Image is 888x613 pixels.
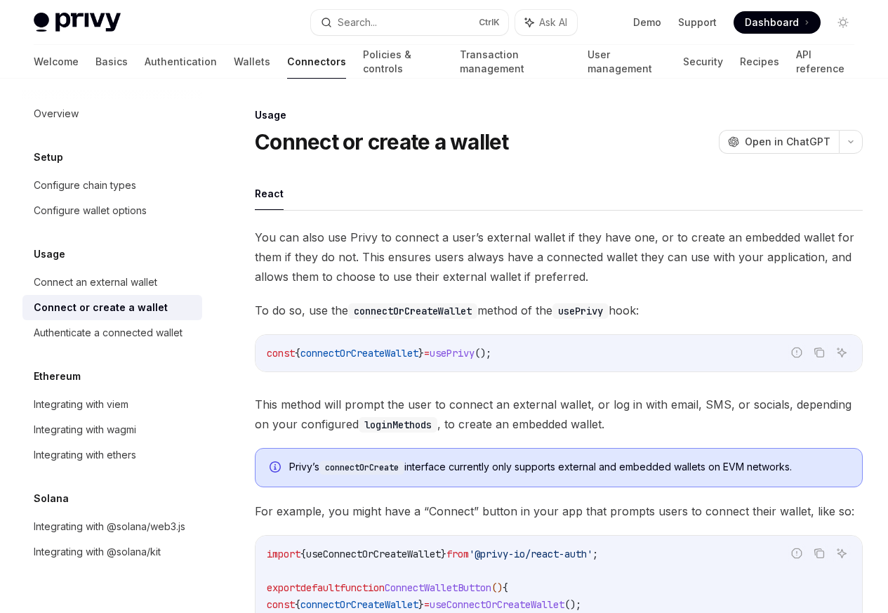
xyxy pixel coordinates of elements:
span: { [295,347,300,360]
span: Privy’s interface currently only supports external and embedded wallets on EVM networks. [289,460,848,475]
a: Integrating with ethers [22,442,202,468]
span: useConnectOrCreateWallet [430,598,564,611]
code: connectOrCreate [319,461,404,475]
h1: Connect or create a wallet [255,129,509,154]
button: Search...CtrlK [311,10,508,35]
span: const [267,598,295,611]
span: const [267,347,295,360]
a: Integrating with @solana/web3.js [22,514,202,539]
code: loginMethods [359,417,437,433]
span: from [446,548,469,560]
div: Connect an external wallet [34,274,157,291]
a: Integrating with wagmi [22,417,202,442]
span: { [503,581,508,594]
span: Open in ChatGPT [745,135,830,149]
div: Integrating with viem [34,396,128,413]
button: Report incorrect code [788,544,806,562]
span: () [491,581,503,594]
button: Ask AI [515,10,577,35]
a: Demo [633,15,661,29]
span: { [300,548,306,560]
a: Connect or create a wallet [22,295,202,320]
span: (); [564,598,581,611]
div: Configure wallet options [34,202,147,219]
button: Ask AI [833,343,851,362]
a: Integrating with @solana/kit [22,539,202,565]
span: import [267,548,300,560]
a: Dashboard [734,11,821,34]
a: Security [683,45,723,79]
a: Transaction management [460,45,571,79]
span: (); [475,347,491,360]
a: Overview [22,101,202,126]
button: Report incorrect code [788,343,806,362]
svg: Info [270,461,284,475]
a: Authenticate a connected wallet [22,320,202,345]
img: light logo [34,13,121,32]
a: Basics [95,45,128,79]
code: usePrivy [552,303,609,319]
div: Integrating with ethers [34,447,136,463]
span: connectOrCreateWallet [300,347,418,360]
a: API reference [796,45,854,79]
h5: Ethereum [34,368,81,385]
button: Toggle dark mode [832,11,854,34]
span: = [424,347,430,360]
button: Ask AI [833,544,851,562]
a: Policies & controls [363,45,443,79]
div: Search... [338,14,377,31]
span: } [441,548,446,560]
div: Integrating with wagmi [34,421,136,438]
span: ConnectWalletButton [385,581,491,594]
h5: Usage [34,246,65,263]
span: For example, you might have a “Connect” button in your app that prompts users to connect their wa... [255,501,863,521]
a: Recipes [740,45,779,79]
span: = [424,598,430,611]
a: Integrating with viem [22,392,202,417]
a: Welcome [34,45,79,79]
span: useConnectOrCreateWallet [306,548,441,560]
a: Connect an external wallet [22,270,202,295]
span: '@privy-io/react-auth' [469,548,592,560]
a: User management [588,45,666,79]
div: Usage [255,108,863,122]
div: Connect or create a wallet [34,299,168,316]
span: default [300,581,340,594]
a: Support [678,15,717,29]
span: function [340,581,385,594]
span: Ctrl K [479,17,500,28]
code: connectOrCreateWallet [348,303,477,319]
div: Integrating with @solana/kit [34,543,161,560]
span: usePrivy [430,347,475,360]
span: export [267,581,300,594]
a: Configure chain types [22,173,202,198]
button: React [255,177,284,210]
span: You can also use Privy to connect a user’s external wallet if they have one, or to create an embe... [255,228,863,286]
span: Ask AI [539,15,567,29]
span: { [295,598,300,611]
div: Configure chain types [34,177,136,194]
span: Dashboard [745,15,799,29]
span: } [418,347,424,360]
a: Configure wallet options [22,198,202,223]
button: Copy the contents from the code block [810,343,828,362]
span: To do so, use the method of the hook: [255,301,863,320]
div: Overview [34,105,79,122]
a: Wallets [234,45,270,79]
span: connectOrCreateWallet [300,598,418,611]
h5: Setup [34,149,63,166]
span: This method will prompt the user to connect an external wallet, or log in with email, SMS, or soc... [255,395,863,434]
div: Integrating with @solana/web3.js [34,518,185,535]
div: Authenticate a connected wallet [34,324,183,341]
h5: Solana [34,490,69,507]
button: Open in ChatGPT [719,130,839,154]
span: } [418,598,424,611]
span: ; [592,548,598,560]
button: Copy the contents from the code block [810,544,828,562]
a: Authentication [145,45,217,79]
a: Connectors [287,45,346,79]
